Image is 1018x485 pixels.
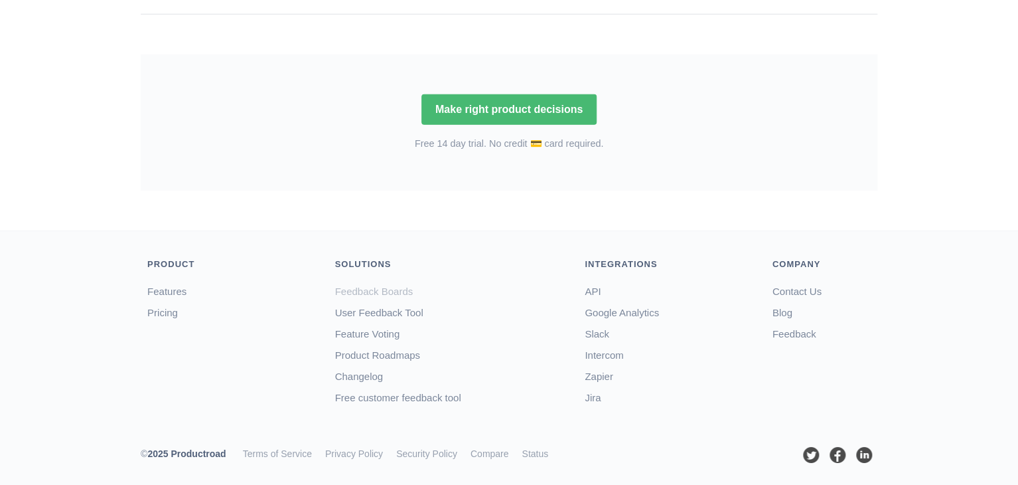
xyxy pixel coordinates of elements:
[854,445,874,465] img: Productroad LinkedIn
[335,349,420,361] a: Product Roadmaps
[828,445,847,465] img: Productroad Facebook
[147,448,226,459] span: 2025 Productroad
[801,449,821,460] a: Productroad Twitter
[147,286,186,297] a: Features
[147,307,178,318] a: Pricing
[335,286,413,297] a: Feedback Boards
[522,448,548,459] a: Status
[585,286,601,297] a: API
[585,349,623,361] a: Intercom
[396,448,457,459] a: Security Policy
[335,371,384,382] a: Changelog
[585,307,659,318] a: Google Analytics
[585,258,753,271] div: Integrations
[854,449,874,460] a: Productroad LinkedIn
[335,328,400,339] a: Feature Voting
[243,448,312,459] a: Terms of Service
[421,94,597,125] a: Make right product decisions
[585,328,609,339] a: Slack
[772,328,816,339] a: Feedback
[141,447,236,464] div: ©
[772,307,792,318] a: Blog
[335,392,461,403] a: Free customer feedback tool
[801,445,821,465] img: Productroad Twitter
[772,286,822,297] a: Contact Us
[828,449,847,460] a: Productroad Facebook
[325,448,383,459] a: Privacy Policy
[772,258,877,271] div: Company
[335,258,565,271] div: Solutions
[471,448,509,459] a: Compare
[585,371,613,382] a: Zapier
[585,392,601,403] a: Jira
[147,258,315,271] div: Product
[335,307,423,318] a: User Feedback Tool
[141,137,877,151] div: Free 14 day trial. No credit 💳 card required.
